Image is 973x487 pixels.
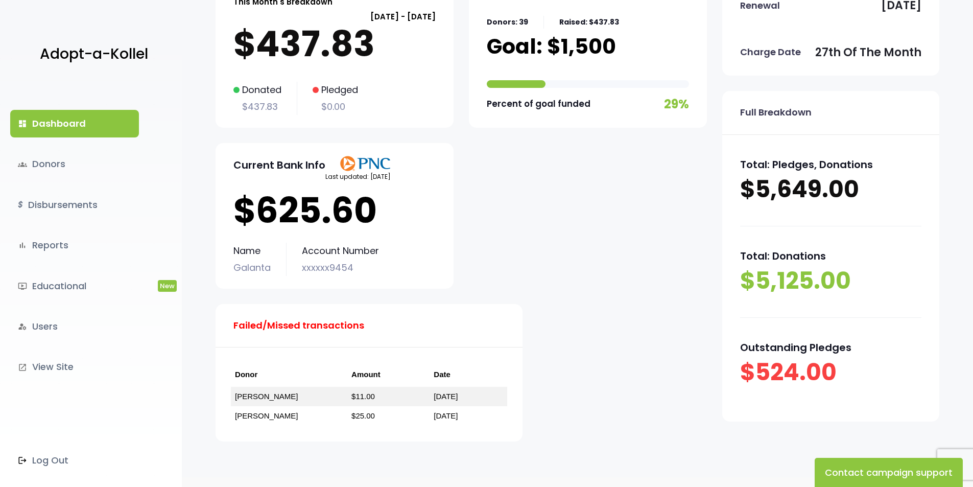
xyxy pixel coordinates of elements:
[10,353,139,381] a: launchView Site
[740,174,921,205] p: $5,649.00
[40,41,148,67] p: Adopt-a-Kollel
[233,10,436,24] p: [DATE] - [DATE]
[815,458,963,487] button: Contact campaign support
[434,392,458,401] a: [DATE]
[233,99,281,115] p: $437.83
[340,156,391,171] img: PNClogo.svg
[740,247,921,265] p: Total: Donations
[231,363,347,387] th: Donor
[233,243,271,259] p: Name
[18,363,27,372] i: launch
[313,82,358,98] p: Pledged
[434,411,458,420] a: [DATE]
[313,99,358,115] p: $0.00
[18,322,27,331] i: manage_accounts
[233,24,436,64] p: $437.83
[740,338,921,357] p: Outstanding Pledges
[302,243,379,259] p: Account Number
[233,156,325,174] p: Current Bank Info
[487,16,528,29] p: Donors: 39
[347,363,430,387] th: Amount
[351,392,375,401] a: $11.00
[487,96,590,112] p: Percent of goal funded
[233,260,271,276] p: Galanta
[235,411,298,420] a: [PERSON_NAME]
[10,110,139,137] a: dashboardDashboard
[233,82,281,98] p: Donated
[18,119,27,128] i: dashboard
[18,241,27,250] i: bar_chart
[325,171,391,182] p: Last updated: [DATE]
[158,280,177,292] span: New
[10,272,139,300] a: ondemand_videoEducationalNew
[430,363,507,387] th: Date
[740,104,812,121] p: Full Breakdown
[740,155,921,174] p: Total: Pledges, Donations
[740,44,801,60] p: Charge Date
[233,190,436,231] p: $625.60
[815,42,921,63] p: 27th of the month
[10,231,139,259] a: bar_chartReports
[18,160,27,169] span: groups
[302,260,379,276] p: xxxxxx9454
[18,282,27,291] i: ondemand_video
[487,34,616,59] p: Goal: $1,500
[233,317,364,334] p: Failed/Missed transactions
[35,30,148,79] a: Adopt-a-Kollel
[740,357,921,388] p: $524.00
[235,392,298,401] a: [PERSON_NAME]
[351,411,375,420] a: $25.00
[10,150,139,178] a: groupsDonors
[740,265,921,297] p: $5,125.00
[664,93,689,115] p: 29%
[10,313,139,340] a: manage_accountsUsers
[18,198,23,213] i: $
[10,191,139,219] a: $Disbursements
[559,16,619,29] p: Raised: $437.83
[10,447,139,474] a: Log Out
